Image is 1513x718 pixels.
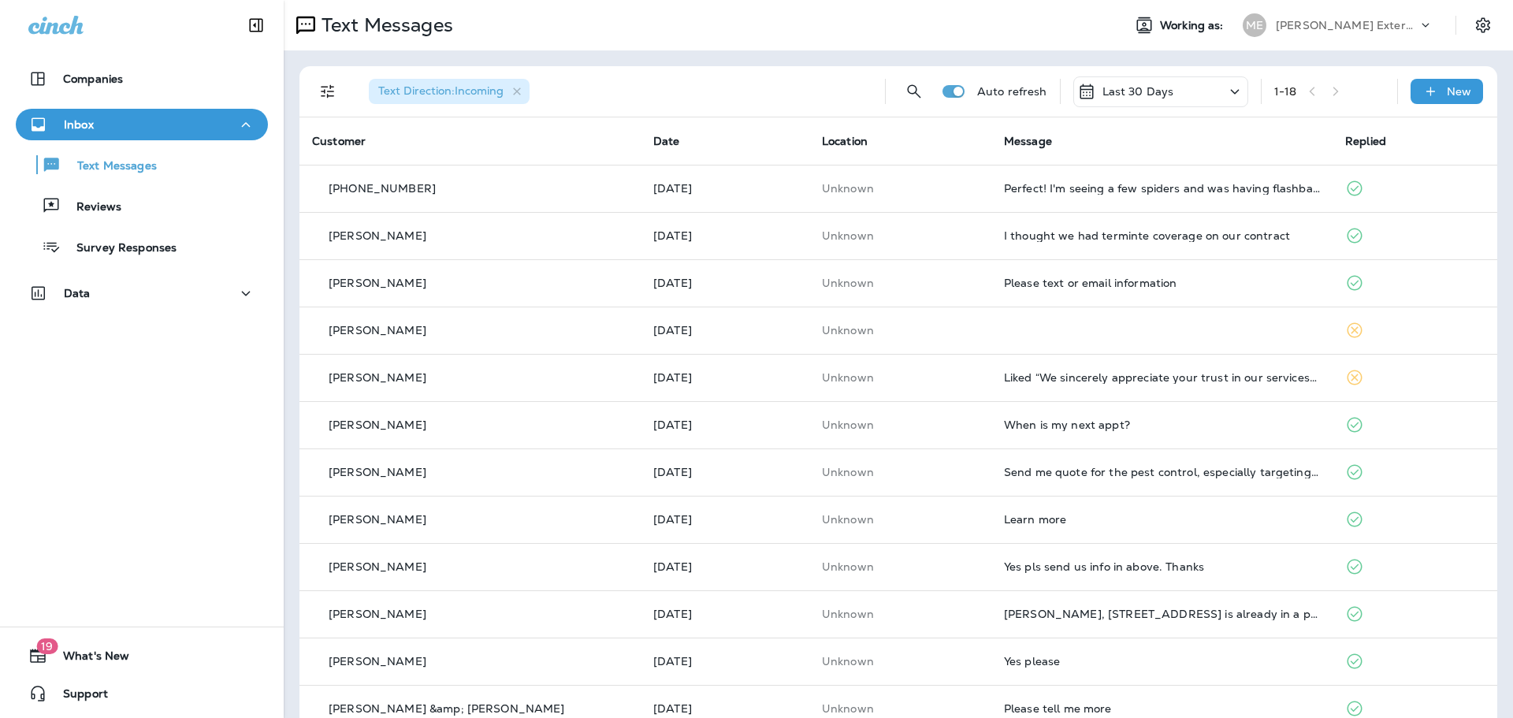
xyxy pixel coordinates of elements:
[653,608,797,620] p: Jul 24, 2025 11:04 AM
[369,79,530,104] div: Text Direction:Incoming
[653,513,797,526] p: Jul 24, 2025 12:28 PM
[822,466,979,478] p: This customer does not have a last location and the phone number they messaged is not assigned to...
[1004,277,1320,289] div: Please text or email information
[653,134,680,148] span: Date
[822,419,979,431] p: This customer does not have a last location and the phone number they messaged is not assigned to...
[329,560,426,573] p: [PERSON_NAME]
[977,85,1047,98] p: Auto refresh
[822,608,979,620] p: This customer does not have a last location and the phone number they messaged is not assigned to...
[61,159,157,174] p: Text Messages
[822,229,979,242] p: This customer does not have a last location and the phone number they messaged is not assigned to...
[1345,134,1386,148] span: Replied
[1004,560,1320,573] div: Yes pls send us info in above. Thanks
[64,118,94,131] p: Inbox
[1004,655,1320,668] div: Yes please
[1276,19,1418,32] p: [PERSON_NAME] Exterminating
[1004,134,1052,148] span: Message
[329,229,426,242] p: [PERSON_NAME]
[822,277,979,289] p: This customer does not have a last location and the phone number they messaged is not assigned to...
[653,466,797,478] p: Jul 24, 2025 12:49 PM
[653,229,797,242] p: Aug 7, 2025 10:07 AM
[16,640,268,671] button: 19What's New
[312,76,344,107] button: Filters
[822,324,979,337] p: This customer does not have a last location and the phone number they messaged is not assigned to...
[1102,85,1174,98] p: Last 30 Days
[16,230,268,263] button: Survey Responses
[1004,419,1320,431] div: When is my next appt?
[329,419,426,431] p: [PERSON_NAME]
[16,109,268,140] button: Inbox
[1004,371,1320,384] div: Liked “We sincerely appreciate your trust in our services. Thank you for your continued support!”
[234,9,278,41] button: Collapse Sidebar
[822,655,979,668] p: This customer does not have a last location and the phone number they messaged is not assigned to...
[329,324,426,337] p: [PERSON_NAME]
[1004,229,1320,242] div: I thought we had terminte coverage on our contract
[16,63,268,95] button: Companies
[1469,11,1497,39] button: Settings
[653,655,797,668] p: Jul 24, 2025 10:54 AM
[653,702,797,715] p: Jul 24, 2025 10:28 AM
[822,182,979,195] p: This customer does not have a last location and the phone number they messaged is not assigned to...
[329,513,426,526] p: [PERSON_NAME]
[329,182,436,195] p: [PHONE_NUMBER]
[63,73,123,85] p: Companies
[653,182,797,195] p: Aug 7, 2025 01:08 PM
[822,702,979,715] p: This customer does not have a last location and the phone number they messaged is not assigned to...
[36,638,58,654] span: 19
[653,277,797,289] p: Aug 7, 2025 10:03 AM
[1447,85,1471,98] p: New
[1004,702,1320,715] div: Please tell me more
[61,200,121,215] p: Reviews
[16,189,268,222] button: Reviews
[1004,608,1320,620] div: Fred Lowack, 117 White House Drive is already in a program with your company.
[329,371,426,384] p: [PERSON_NAME]
[822,371,979,384] p: This customer does not have a last location and the phone number they messaged is not assigned to...
[822,513,979,526] p: This customer does not have a last location and the phone number they messaged is not assigned to...
[1004,182,1320,195] div: Perfect! I'm seeing a few spiders and was having flashbacks to the spider lady days when I forgot...
[16,148,268,181] button: Text Messages
[47,649,129,668] span: What's New
[329,277,426,289] p: [PERSON_NAME]
[329,608,426,620] p: [PERSON_NAME]
[653,324,797,337] p: Jul 28, 2025 09:40 AM
[822,134,868,148] span: Location
[329,466,426,478] p: [PERSON_NAME]
[898,76,930,107] button: Search Messages
[1243,13,1266,37] div: ME
[64,287,91,299] p: Data
[315,13,453,37] p: Text Messages
[16,678,268,709] button: Support
[16,277,268,309] button: Data
[1274,85,1297,98] div: 1 - 18
[329,702,565,715] p: [PERSON_NAME] &amp; [PERSON_NAME]
[378,84,504,98] span: Text Direction : Incoming
[653,419,797,431] p: Jul 25, 2025 10:44 AM
[822,560,979,573] p: This customer does not have a last location and the phone number they messaged is not assigned to...
[653,371,797,384] p: Jul 25, 2025 01:03 PM
[1004,513,1320,526] div: Learn more
[1004,466,1320,478] div: Send me quote for the pest control, especially targeting roaches and ants
[653,560,797,573] p: Jul 24, 2025 11:27 AM
[329,655,426,668] p: [PERSON_NAME]
[1160,19,1227,32] span: Working as:
[47,687,108,706] span: Support
[61,241,177,256] p: Survey Responses
[312,134,366,148] span: Customer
